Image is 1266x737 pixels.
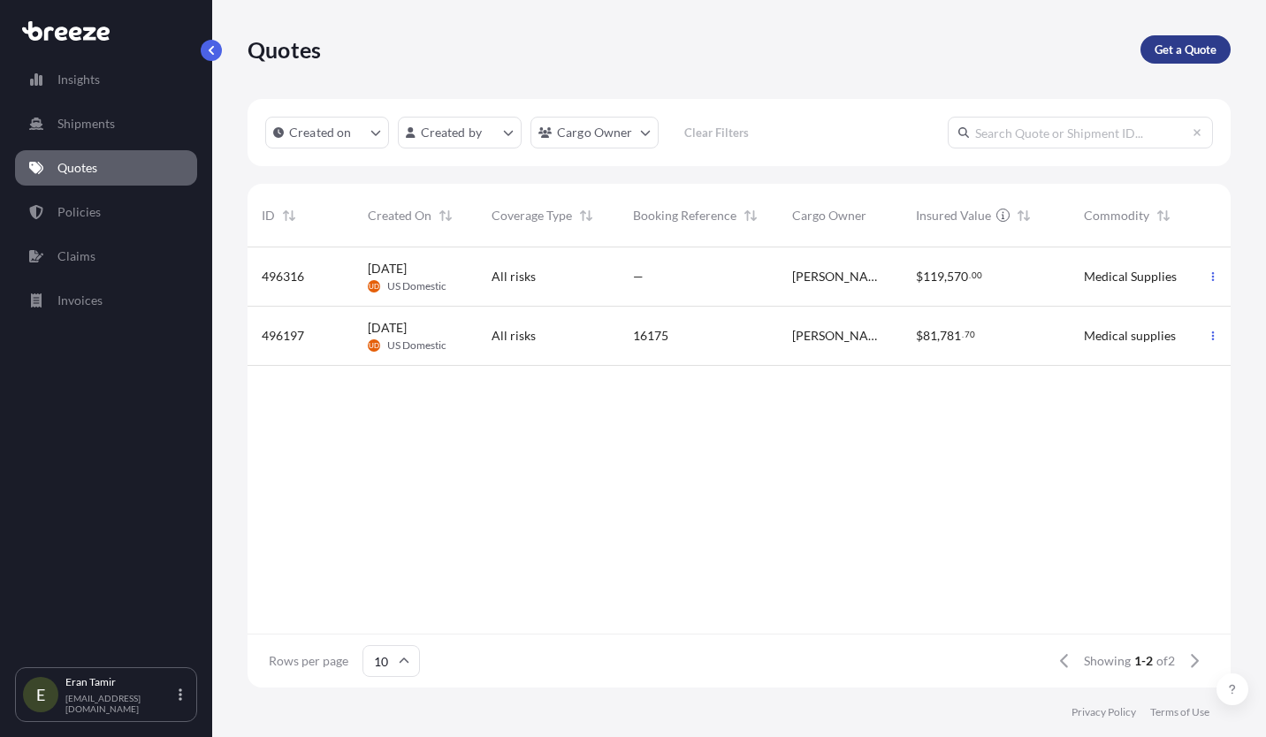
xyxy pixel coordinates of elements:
p: Quotes [57,159,97,177]
a: Terms of Use [1150,705,1209,719]
span: [DATE] [368,260,407,277]
p: Get a Quote [1155,41,1216,58]
span: UD [369,277,379,295]
span: 81 [923,330,937,342]
span: — [633,268,644,285]
span: 1-2 [1134,652,1153,670]
span: Medical Supplies [1084,268,1177,285]
span: 16175 [633,327,668,345]
span: 00 [972,272,982,278]
p: Claims [57,247,95,265]
span: 70 [965,331,975,338]
span: [PERSON_NAME] Medical [792,268,888,285]
span: 570 [947,270,968,283]
p: Created by [421,124,483,141]
button: Sort [1013,205,1034,226]
a: Invoices [15,283,197,318]
a: Quotes [15,150,197,186]
button: Sort [435,205,456,226]
span: Created On [368,207,431,224]
p: Cargo Owner [557,124,633,141]
a: Get a Quote [1140,35,1231,64]
p: [EMAIL_ADDRESS][DOMAIN_NAME] [65,693,175,714]
span: All risks [492,268,536,285]
p: Policies [57,203,101,221]
button: Sort [576,205,597,226]
span: 496316 [262,268,304,285]
button: Sort [1153,205,1174,226]
a: Shipments [15,106,197,141]
input: Search Quote or Shipment ID... [948,117,1213,148]
span: US Domestic [387,279,446,293]
span: . [962,331,964,338]
span: All risks [492,327,536,345]
span: UD [369,337,379,354]
span: $ [916,270,923,283]
span: , [944,270,947,283]
button: Sort [278,205,300,226]
span: Medical supplies [1084,327,1176,345]
p: Clear Filters [684,124,749,141]
a: Policies [15,194,197,230]
span: ID [262,207,275,224]
span: Commodity [1084,207,1149,224]
span: , [937,330,940,342]
span: 119 [923,270,944,283]
button: Clear Filters [667,118,766,147]
p: Quotes [248,35,321,64]
span: Cargo Owner [792,207,866,224]
span: US Domestic [387,338,446,353]
p: Invoices [57,292,103,309]
span: Rows per page [269,652,348,670]
a: Claims [15,239,197,274]
span: [DATE] [368,319,407,337]
span: E [36,686,45,703]
p: Created on [289,124,352,141]
p: Shipments [57,115,115,133]
button: Sort [740,205,761,226]
a: Insights [15,62,197,97]
span: 781 [940,330,961,342]
span: Showing [1084,652,1131,670]
span: Coverage Type [492,207,572,224]
span: $ [916,330,923,342]
span: 496197 [262,327,304,345]
span: of 2 [1156,652,1175,670]
button: cargoOwner Filter options [530,117,659,148]
span: [PERSON_NAME] Medical [792,327,888,345]
button: createdOn Filter options [265,117,389,148]
p: Eran Tamir [65,675,175,689]
a: Privacy Policy [1072,705,1136,719]
p: Insights [57,71,100,88]
span: Insured Value [916,207,991,224]
span: . [969,272,971,278]
span: Booking Reference [633,207,736,224]
button: createdBy Filter options [398,117,522,148]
